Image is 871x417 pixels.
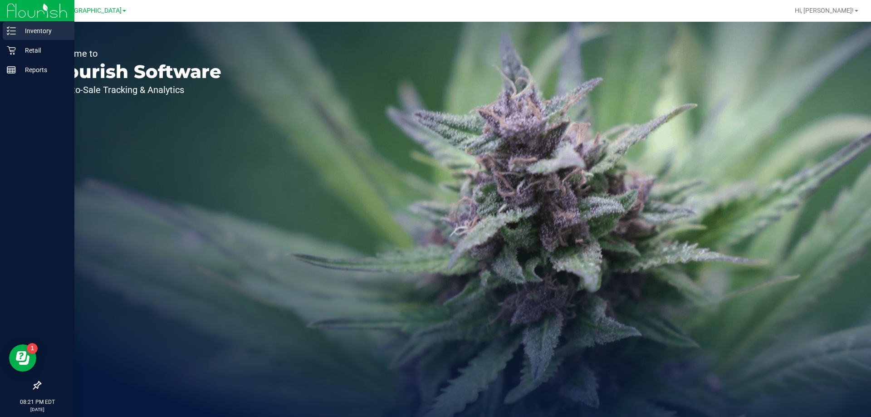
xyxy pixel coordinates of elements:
[795,7,854,14] span: Hi, [PERSON_NAME]!
[59,7,122,15] span: [GEOGRAPHIC_DATA]
[16,25,70,36] p: Inventory
[49,63,221,81] p: Flourish Software
[16,64,70,75] p: Reports
[7,46,16,55] inline-svg: Retail
[7,65,16,74] inline-svg: Reports
[4,406,70,413] p: [DATE]
[4,398,70,406] p: 08:21 PM EDT
[27,343,38,354] iframe: Resource center unread badge
[9,344,36,372] iframe: Resource center
[16,45,70,56] p: Retail
[7,26,16,35] inline-svg: Inventory
[49,85,221,94] p: Seed-to-Sale Tracking & Analytics
[49,49,221,58] p: Welcome to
